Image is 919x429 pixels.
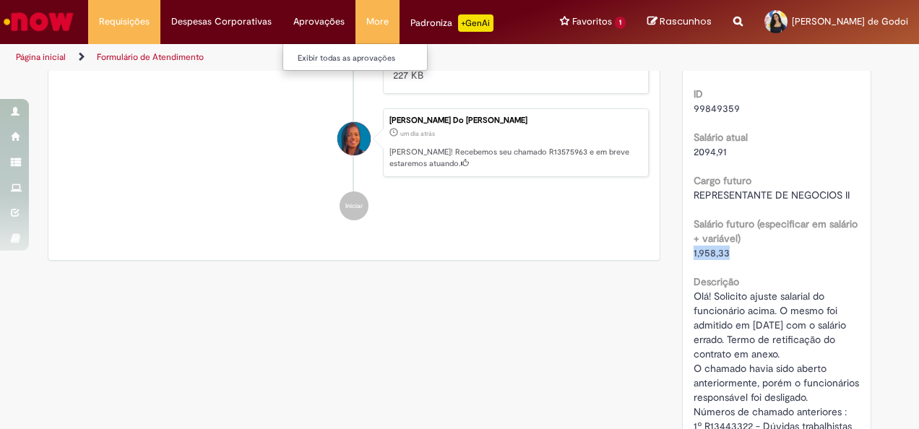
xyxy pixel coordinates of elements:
[99,14,150,29] span: Requisições
[283,51,442,66] a: Exibir todas as aprovações
[694,174,751,187] b: Cargo futuro
[792,15,908,27] span: [PERSON_NAME] de Godoi
[694,217,858,245] b: Salário futuro (especificar em salário + variável)
[694,87,703,100] b: ID
[337,122,371,155] div: Camila Chaves Do Rosario Gomes
[694,145,727,158] span: 2094,91
[16,51,66,63] a: Página inicial
[389,147,641,169] p: [PERSON_NAME]! Recebemos seu chamado R13575963 e em breve estaremos atuando.
[1,7,76,36] img: ServiceNow
[97,51,204,63] a: Formulário de Atendimento
[458,14,493,32] p: +GenAi
[11,44,602,71] ul: Trilhas de página
[647,15,712,29] a: Rascunhos
[293,14,345,29] span: Aprovações
[572,14,612,29] span: Favoritos
[660,14,712,28] span: Rascunhos
[694,131,748,144] b: Salário atual
[410,14,493,32] div: Padroniza
[171,14,272,29] span: Despesas Corporativas
[282,43,428,71] ul: Aprovações
[59,108,649,178] li: Camila Chaves Do Rosario Gomes
[694,102,740,115] span: 99849359
[694,246,730,259] span: 1,958,33
[615,17,626,29] span: 1
[400,129,435,138] span: um dia atrás
[366,14,389,29] span: More
[694,275,739,288] b: Descrição
[694,188,850,201] span: REPRESENTANTE DE NEGOCIOS II
[694,58,819,71] span: [PERSON_NAME] MADEIRA
[400,129,435,138] time: 29/09/2025 11:03:23
[389,116,641,125] div: [PERSON_NAME] Do [PERSON_NAME]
